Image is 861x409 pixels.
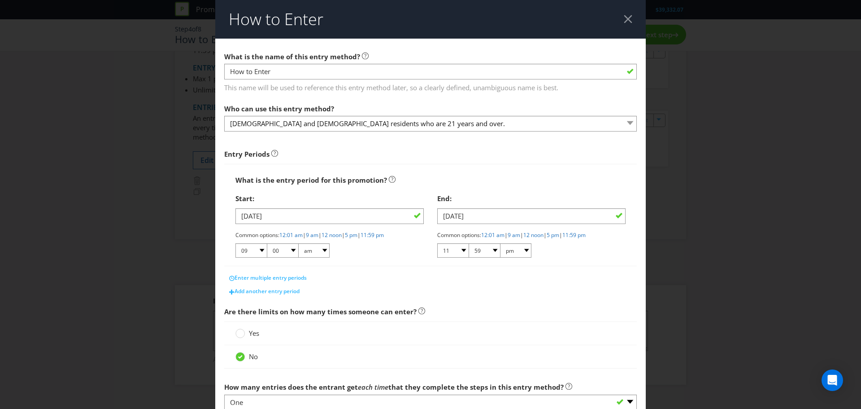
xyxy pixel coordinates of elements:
[547,231,559,239] a: 5 pm
[249,329,259,338] span: Yes
[224,80,637,93] span: This name will be used to reference this entry method later, so a clearly defined, unambiguous na...
[437,189,626,208] div: End:
[562,231,586,239] a: 11:59 pm
[358,383,388,391] em: each time
[235,208,424,224] input: DD/MM/YY
[279,231,303,239] a: 12:01 am
[249,352,258,361] span: No
[544,231,547,239] span: |
[306,231,318,239] a: 9 am
[504,231,508,239] span: |
[523,231,544,239] a: 12 noon
[345,231,357,239] a: 5 pm
[437,208,626,224] input: DD/MM/YY
[224,307,417,316] span: Are there limits on how many times someone can enter?
[224,104,334,113] span: Who can use this entry method?
[235,189,424,208] div: Start:
[322,231,342,239] a: 12 noon
[559,231,562,239] span: |
[388,383,564,391] span: that they complete the steps in this entry method?
[318,231,322,239] span: |
[508,231,520,239] a: 9 am
[357,231,361,239] span: |
[229,10,323,28] h2: How to Enter
[224,271,312,285] button: Enter multiple entry periods
[224,383,358,391] span: How many entries does the entrant get
[481,231,504,239] a: 12:01 am
[235,274,307,281] span: Enter multiple entry periods
[235,176,387,185] span: What is the entry period for this promotion?
[822,369,843,391] div: Open Intercom Messenger
[224,285,304,298] button: Add another entry period
[303,231,306,239] span: |
[361,231,384,239] a: 11:59 pm
[520,231,523,239] span: |
[235,287,300,295] span: Add another entry period
[224,150,270,158] strong: Entry Periods
[224,52,360,61] span: What is the name of this entry method?
[342,231,345,239] span: |
[437,231,481,239] span: Common options:
[235,231,279,239] span: Common options:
